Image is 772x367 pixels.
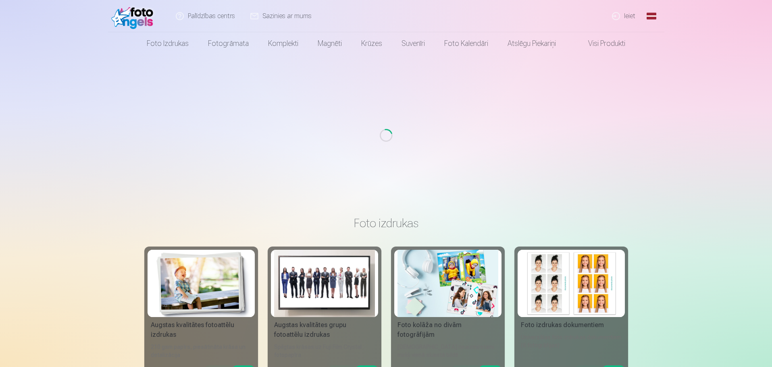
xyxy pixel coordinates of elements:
[352,32,392,55] a: Krūzes
[271,343,378,359] div: Spilgtas krāsas uz Fuji Film Crystal fotopapīra
[435,32,498,55] a: Foto kalendāri
[566,32,635,55] a: Visi produkti
[151,216,622,230] h3: Foto izdrukas
[394,320,501,340] div: Foto kolāža no divām fotogrāfijām
[518,333,625,359] div: Universālas foto izdrukas dokumentiem (6 fotogrāfijas)
[308,32,352,55] a: Magnēti
[271,320,378,340] div: Augstas kvalitātes grupu fotoattēlu izdrukas
[518,320,625,330] div: Foto izdrukas dokumentiem
[198,32,258,55] a: Fotogrāmata
[137,32,198,55] a: Foto izdrukas
[274,250,375,317] img: Augstas kvalitātes grupu fotoattēlu izdrukas
[397,250,498,317] img: Foto kolāža no divām fotogrāfijām
[148,320,255,340] div: Augstas kvalitātes fotoattēlu izdrukas
[111,3,158,29] img: /fa1
[498,32,566,55] a: Atslēgu piekariņi
[258,32,308,55] a: Komplekti
[394,343,501,359] div: [DEMOGRAPHIC_DATA] neaizmirstami mirkļi vienā skaistā bildē
[392,32,435,55] a: Suvenīri
[521,250,622,317] img: Foto izdrukas dokumentiem
[151,250,252,317] img: Augstas kvalitātes fotoattēlu izdrukas
[148,343,255,359] div: 210 gsm papīrs, piesātināta krāsa un detalizācija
